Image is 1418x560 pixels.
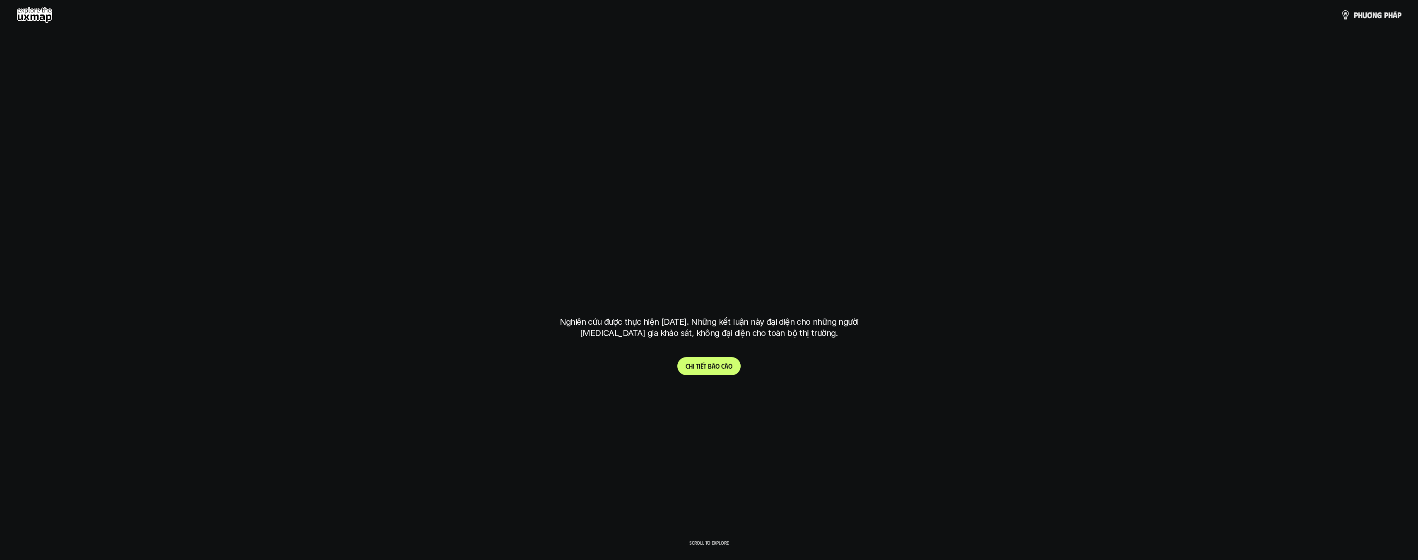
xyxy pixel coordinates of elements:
span: o [728,362,732,370]
a: Chitiếtbáocáo [677,357,741,375]
span: b [708,362,712,370]
span: ế [701,362,703,370]
a: phươngpháp [1341,7,1401,23]
span: i [693,362,694,370]
span: h [1358,10,1363,19]
span: p [1397,10,1401,19]
p: Scroll to explore [689,540,729,546]
span: ơ [1367,10,1372,19]
h1: tại [GEOGRAPHIC_DATA] [561,263,857,298]
p: Nghiên cứu được thực hiện [DATE]. Những kết luận này đại diện cho những người [MEDICAL_DATA] gia ... [554,316,864,339]
span: á [1393,10,1397,19]
span: ư [1363,10,1367,19]
span: p [1384,10,1388,19]
span: á [725,362,728,370]
span: t [703,362,706,370]
span: p [1354,10,1358,19]
span: h [689,362,693,370]
span: i [699,362,701,370]
h1: phạm vi công việc của [558,198,860,233]
span: c [721,362,725,370]
span: C [686,362,689,370]
span: n [1372,10,1377,19]
span: o [715,362,720,370]
span: g [1377,10,1382,19]
span: t [696,362,699,370]
h6: Kết quả nghiên cứu [681,183,744,192]
span: h [1388,10,1393,19]
span: á [712,362,715,370]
